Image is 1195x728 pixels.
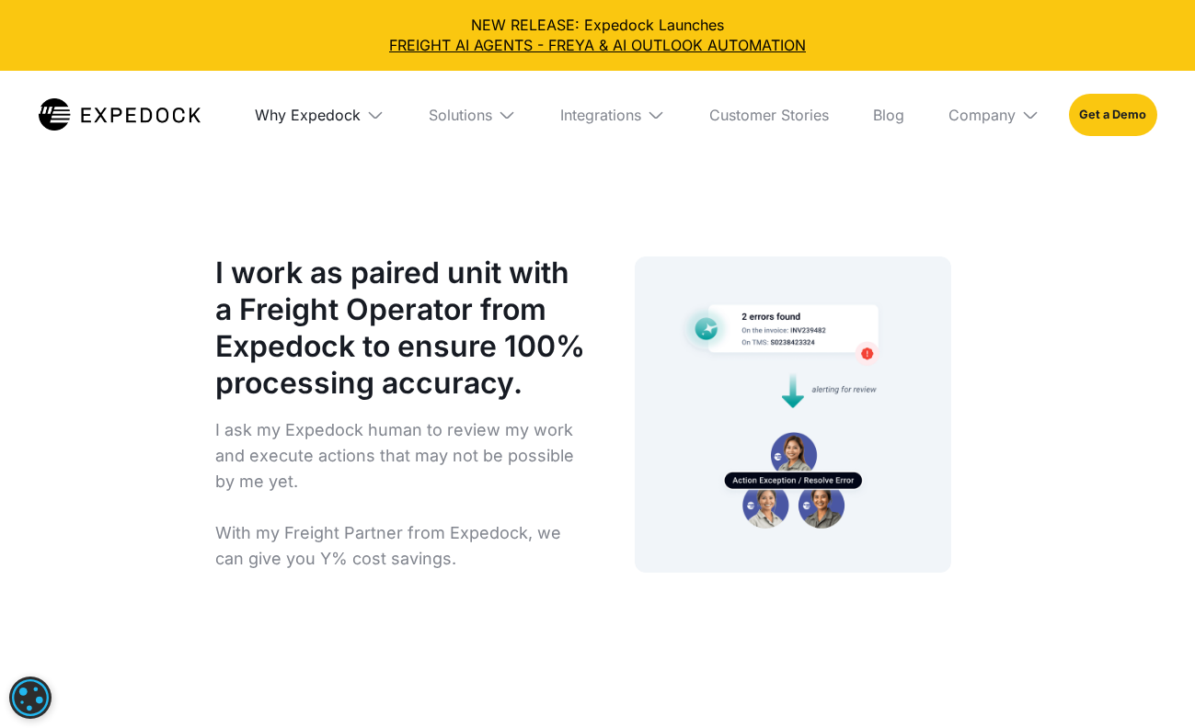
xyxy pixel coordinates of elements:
p: I ask my Expedock human to review my work and execute actions that may not be possible by me yet.... [215,417,591,572]
div: Solutions [414,71,531,159]
a: Blog [858,71,919,159]
div: NEW RELEASE: Expedock Launches [15,15,1180,56]
iframe: Chat Widget [879,529,1195,728]
div: Company [934,71,1054,159]
div: Why Expedock [255,106,361,124]
div: Why Expedock [240,71,399,159]
div: Integrations [560,106,641,124]
div: Integrations [546,71,680,159]
div: Solutions [429,106,492,124]
h1: I work as paired unit with a Freight Operator from Expedock to ensure 100% processing accuracy. [215,255,591,402]
div: Company [948,106,1016,124]
a: FREIGHT AI AGENTS - FREYA & AI OUTLOOK AUTOMATION [15,35,1180,55]
a: Get a Demo [1069,94,1156,136]
a: Customer Stories [695,71,844,159]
